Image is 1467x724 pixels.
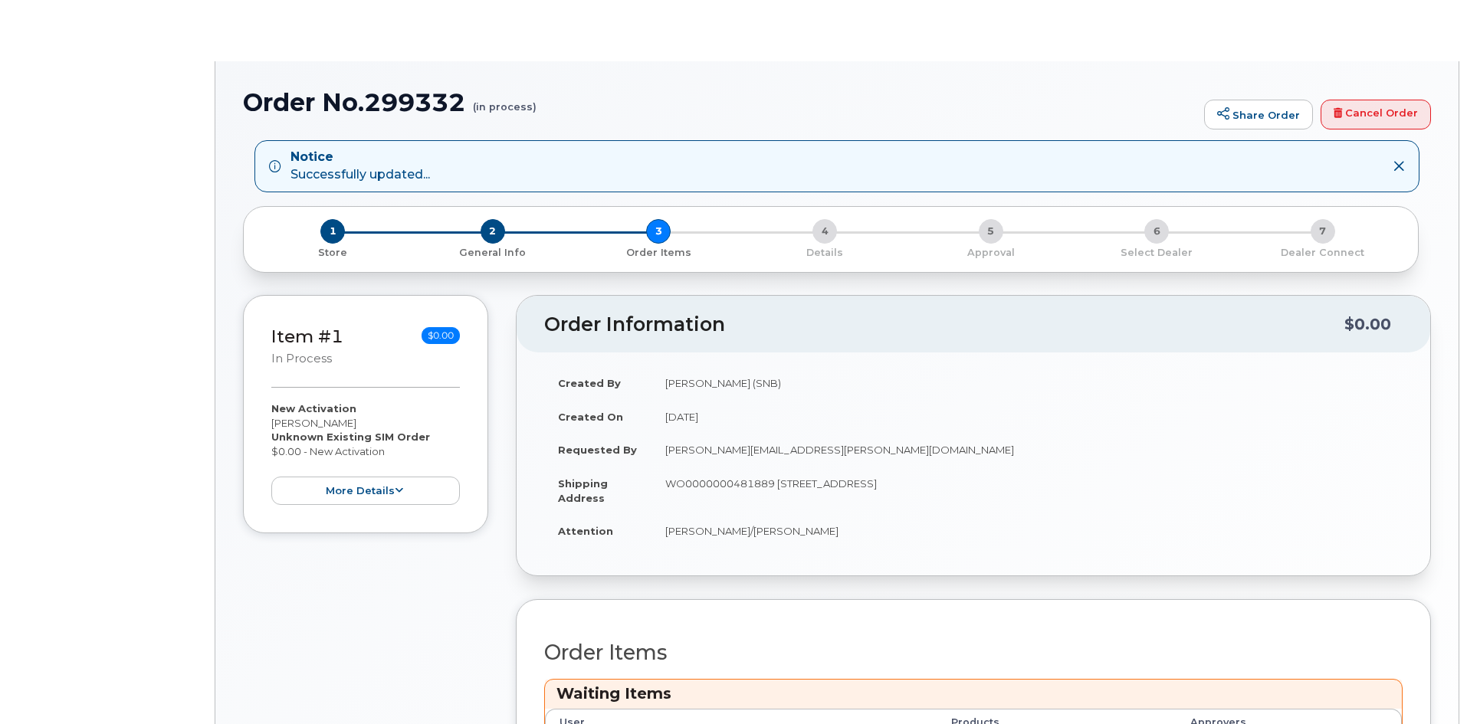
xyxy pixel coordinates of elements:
[481,219,505,244] span: 2
[271,431,430,443] strong: Unknown Existing SIM Order
[651,366,1403,400] td: [PERSON_NAME] (SNB)
[410,244,576,260] a: 2 General Info
[1344,310,1391,339] div: $0.00
[271,401,460,505] div: [PERSON_NAME] $0.00 - New Activation
[651,467,1403,514] td: WO0000000481889 [STREET_ADDRESS]
[651,433,1403,467] td: [PERSON_NAME][EMAIL_ADDRESS][PERSON_NAME][DOMAIN_NAME]
[544,314,1344,336] h2: Order Information
[271,352,332,365] small: in process
[1204,100,1313,130] a: Share Order
[556,683,1390,704] h3: Waiting Items
[544,641,1403,664] h2: Order Items
[271,402,356,414] strong: New Activation
[256,244,410,260] a: 1 Store
[271,326,343,347] a: Item #1
[422,327,460,344] span: $0.00
[651,514,1403,548] td: [PERSON_NAME]/[PERSON_NAME]
[651,400,1403,434] td: [DATE]
[271,477,460,505] button: more details
[558,444,637,456] strong: Requested By
[558,377,621,389] strong: Created By
[473,89,537,113] small: (in process)
[290,149,430,166] strong: Notice
[416,246,570,260] p: General Info
[262,246,404,260] p: Store
[558,525,613,537] strong: Attention
[243,89,1196,116] h1: Order No.299332
[290,149,430,184] div: Successfully updated...
[1321,100,1431,130] a: Cancel Order
[558,477,608,504] strong: Shipping Address
[320,219,345,244] span: 1
[558,411,623,423] strong: Created On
